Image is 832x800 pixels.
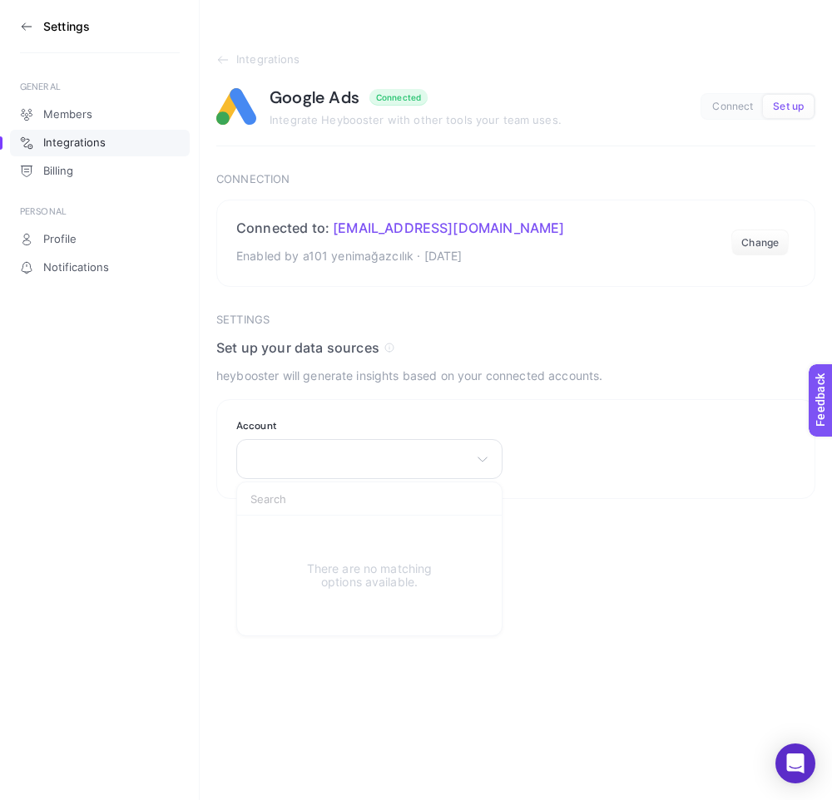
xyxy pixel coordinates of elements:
h3: Settings [216,314,815,327]
p: heybooster will generate insights based on your connected accounts. [216,366,815,386]
h2: Connected to: [236,220,565,236]
span: Members [43,108,92,121]
span: Integrations [236,53,300,67]
button: Change [731,230,789,256]
span: Integrations [43,136,106,150]
span: Feedback [10,5,63,18]
div: GENERAL [20,80,180,93]
span: There are no matching options available. [303,562,436,589]
span: Set up [773,101,804,113]
h3: Settings [43,20,90,33]
input: Search [237,482,502,516]
h3: Connection [216,173,815,186]
h1: Google Ads [270,86,359,108]
button: Connect [702,95,763,118]
div: Open Intercom Messenger [775,743,815,783]
a: Integrations [10,130,190,156]
span: [EMAIL_ADDRESS][DOMAIN_NAME] [333,220,564,236]
span: Integrate Heybooster with other tools your team uses. [270,113,562,126]
a: Members [10,101,190,128]
button: Set up [763,95,814,118]
span: Set up your data sources [216,339,379,356]
div: PERSONAL [20,205,180,218]
label: Account [236,419,503,432]
span: Connect [712,101,753,113]
p: Enabled by a101 yenimağazcılık · [DATE] [236,246,565,266]
div: Connected [376,92,421,102]
a: Notifications [10,254,190,281]
span: Profile [43,233,77,246]
a: Profile [10,226,190,253]
span: Billing [43,165,73,178]
a: Integrations [216,53,815,67]
a: Billing [10,158,190,185]
span: Notifications [43,261,109,274]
